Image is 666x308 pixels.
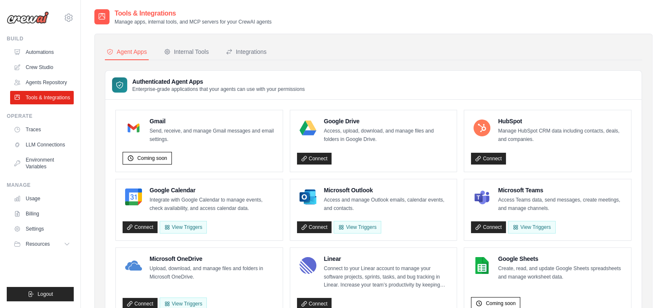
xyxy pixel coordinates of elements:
img: Google Sheets Logo [473,257,490,274]
span: Coming soon [486,300,516,307]
a: Connect [471,153,506,165]
h4: Google Drive [324,117,450,125]
h4: Microsoft OneDrive [150,255,276,263]
a: Tools & Integrations [10,91,74,104]
img: Logo [7,11,49,24]
p: Connect to your Linear account to manage your software projects, sprints, tasks, and bug tracking... [324,265,450,289]
a: Connect [123,221,158,233]
h3: Authenticated Agent Apps [132,77,305,86]
img: HubSpot Logo [473,119,490,136]
div: Integrations [226,48,267,56]
a: Crew Studio [10,61,74,74]
img: Google Drive Logo [300,119,316,136]
a: Connect [297,221,332,233]
p: Enterprise-grade applications that your agents can use with your permissions [132,86,305,93]
h4: Gmail [150,117,276,125]
a: Environment Variables [10,153,74,173]
div: Manage [7,182,74,189]
button: Internal Tools [162,44,211,60]
a: Billing [10,207,74,220]
h4: Google Calendar [150,186,276,194]
a: Agents Repository [10,76,74,89]
div: Build [7,35,74,42]
img: Microsoft Teams Logo [473,189,490,205]
p: Integrate with Google Calendar to manage events, check availability, and access calendar data. [150,196,276,212]
p: Create, read, and update Google Sheets spreadsheets and manage worksheet data. [498,265,624,281]
a: Traces [10,123,74,136]
img: Linear Logo [300,257,316,274]
p: Access Teams data, send messages, create meetings, and manage channels. [498,196,624,212]
span: Coming soon [137,155,167,162]
img: Gmail Logo [125,119,142,136]
button: Resources [10,237,74,251]
p: Manage apps, internal tools, and MCP servers for your CrewAI agents [115,19,272,25]
a: Usage [10,192,74,205]
button: Integrations [224,44,268,60]
h2: Tools & Integrations [115,8,272,19]
h4: Microsoft Outlook [324,186,450,194]
button: Logout [7,287,74,301]
: View Triggers [508,221,555,234]
p: Send, receive, and manage Gmail messages and email settings. [150,127,276,143]
img: Microsoft Outlook Logo [300,189,316,205]
div: Operate [7,113,74,119]
h4: HubSpot [498,117,624,125]
a: Settings [10,222,74,236]
h4: Linear [324,255,450,263]
p: Upload, download, and manage files and folders in Microsoft OneDrive. [150,265,276,281]
p: Manage HubSpot CRM data including contacts, deals, and companies. [498,127,624,143]
div: Agent Apps [107,48,147,56]
a: Connect [471,221,506,233]
img: Google Calendar Logo [125,189,142,205]
button: Agent Apps [105,44,149,60]
span: Logout [37,291,53,297]
span: Resources [26,241,50,247]
button: View Triggers [160,221,207,234]
h4: Google Sheets [498,255,624,263]
h4: Microsoft Teams [498,186,624,194]
a: Automations [10,45,74,59]
: View Triggers [334,221,381,234]
div: Internal Tools [164,48,209,56]
p: Access and manage Outlook emails, calendar events, and contacts. [324,196,450,212]
a: LLM Connections [10,138,74,151]
a: Connect [297,153,332,165]
img: Microsoft OneDrive Logo [125,257,142,274]
p: Access, upload, download, and manage files and folders in Google Drive. [324,127,450,143]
